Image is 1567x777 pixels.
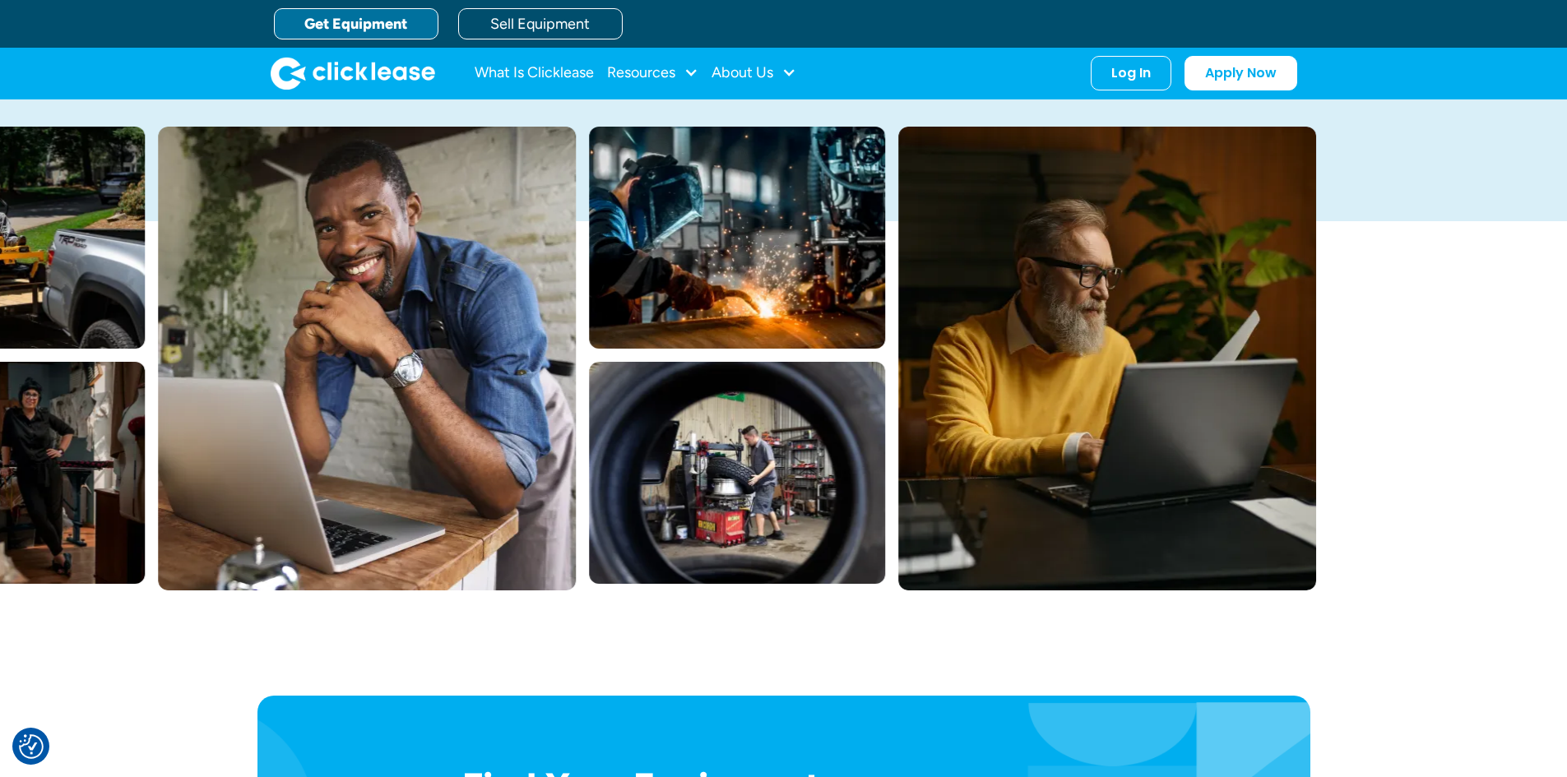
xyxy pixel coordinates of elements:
[1111,65,1151,81] div: Log In
[1185,56,1297,90] a: Apply Now
[158,127,576,590] img: A smiling man in a blue shirt and apron leaning over a table with a laptop
[589,362,885,584] img: A man fitting a new tire on a rim
[898,127,1316,590] img: Bearded man in yellow sweter typing on his laptop while sitting at his desk
[712,57,796,90] div: About Us
[458,8,623,39] a: Sell Equipment
[607,57,698,90] div: Resources
[274,8,438,39] a: Get Equipment
[589,127,885,349] img: A welder in a large mask working on a large pipe
[19,734,44,759] button: Consent Preferences
[19,734,44,759] img: Revisit consent button
[271,57,435,90] a: home
[271,57,435,90] img: Clicklease logo
[475,57,594,90] a: What Is Clicklease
